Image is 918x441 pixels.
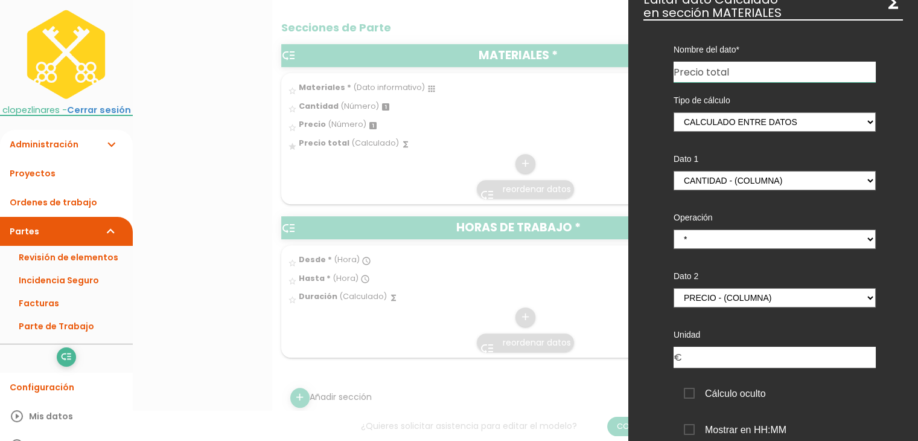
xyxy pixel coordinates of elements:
[674,270,876,282] label: Dato 2
[674,329,876,341] label: Unidad
[684,386,766,401] span: Cálculo oculto
[674,211,876,224] label: Operación
[674,43,876,56] label: Nombre del dato
[684,422,786,437] span: Mostrar en HH:MM
[674,94,876,106] label: Tipo de cálculo
[674,153,876,165] label: Dato 1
